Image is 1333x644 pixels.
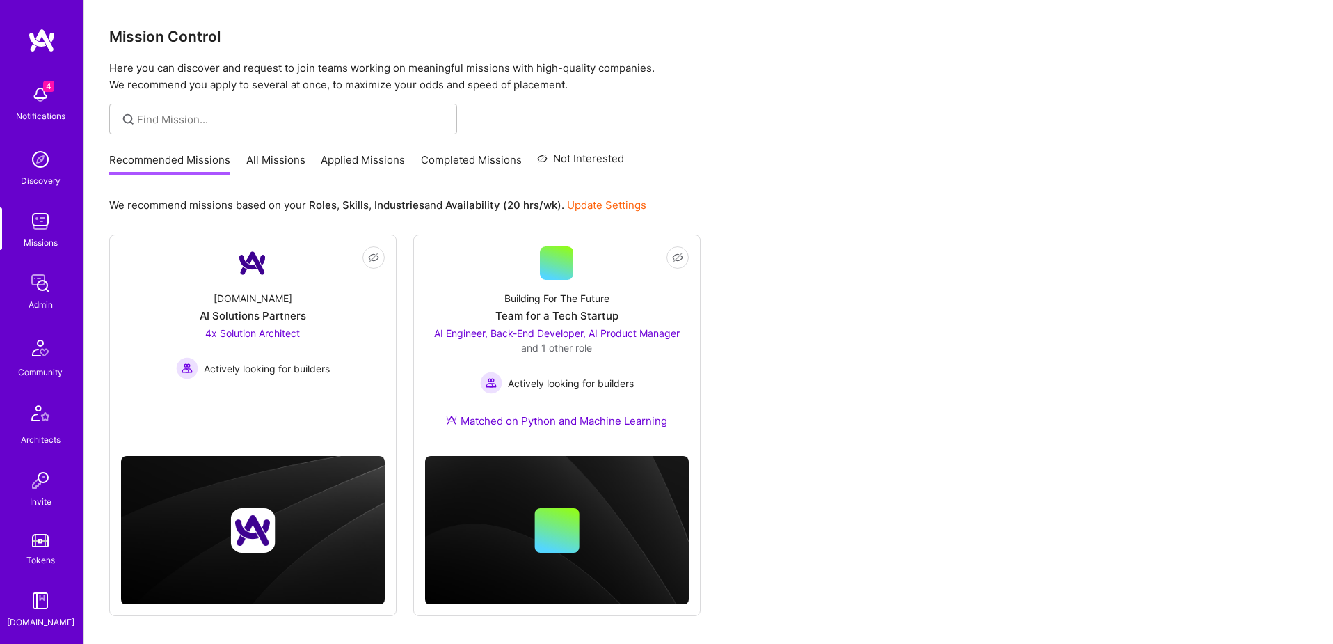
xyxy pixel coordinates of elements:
i: icon EyeClosed [672,252,683,263]
img: teamwork [26,207,54,235]
div: Community [18,365,63,379]
div: [DOMAIN_NAME] [7,615,74,629]
b: Industries [374,198,424,212]
a: All Missions [246,152,305,175]
div: Building For The Future [504,291,609,306]
i: icon SearchGrey [120,111,136,127]
b: Roles [309,198,337,212]
img: admin teamwork [26,269,54,297]
div: Admin [29,297,53,312]
img: Architects [24,399,57,432]
img: Company Logo [236,246,269,280]
a: Not Interested [537,150,624,175]
img: Community [24,331,57,365]
b: Availability (20 hrs/wk) [445,198,561,212]
h3: Mission Control [109,28,1308,45]
img: tokens [32,534,49,547]
img: discovery [26,146,54,173]
a: Completed Missions [421,152,522,175]
p: We recommend missions based on your , , and . [109,198,646,212]
div: Matched on Python and Machine Learning [446,414,667,428]
img: Invite [26,466,54,494]
span: Actively looking for builders [508,376,634,391]
img: Company logo [230,508,275,553]
i: icon EyeClosed [368,252,379,263]
a: Update Settings [567,198,646,212]
a: Building For The FutureTeam for a Tech StartupAI Engineer, Back-End Developer, AI Product Manager... [425,246,689,445]
a: Recommended Missions [109,152,230,175]
a: Company Logo[DOMAIN_NAME]AI Solutions Partners4x Solution Architect Actively looking for builders... [121,246,385,420]
img: Actively looking for builders [480,372,502,394]
p: Here you can discover and request to join teams working on meaningful missions with high-quality ... [109,60,1308,93]
span: AI Engineer, Back-End Developer, AI Product Manager [434,327,680,339]
a: Applied Missions [321,152,405,175]
div: [DOMAIN_NAME] [214,291,292,306]
img: Actively looking for builders [176,357,198,379]
span: Actively looking for builders [204,361,330,376]
img: Ateam Purple Icon [446,414,457,425]
div: Invite [30,494,51,509]
div: Architects [21,432,61,447]
img: guide book [26,587,54,615]
span: 4 [43,81,54,92]
b: Skills [342,198,369,212]
div: Notifications [16,109,65,123]
div: AI Solutions Partners [200,308,306,323]
span: 4x Solution Architect [205,327,300,339]
img: logo [28,28,56,53]
input: Find Mission... [137,112,447,127]
img: cover [121,456,385,605]
div: Tokens [26,553,55,567]
img: cover [425,456,689,605]
div: Discovery [21,173,61,188]
span: and 1 other role [521,342,592,354]
img: bell [26,81,54,109]
div: Team for a Tech Startup [495,308,618,323]
div: Missions [24,235,58,250]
